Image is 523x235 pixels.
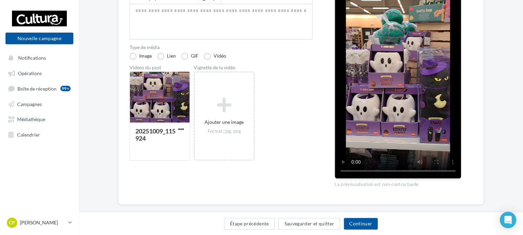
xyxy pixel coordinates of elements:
label: Lien [157,53,176,60]
a: Boîte de réception99+ [4,82,75,95]
a: Opérations [4,67,75,79]
button: Étape précédente [224,218,275,230]
span: Calendrier [17,131,40,137]
button: Nouvelle campagne [5,33,73,44]
p: [PERSON_NAME] [20,219,65,226]
button: Continuer [344,218,378,230]
button: Sauvegarder et quitter [278,218,340,230]
label: Image [130,53,152,60]
a: Calendrier [4,128,75,140]
a: Médiathèque [4,113,75,125]
span: Boîte de réception [17,85,57,91]
span: Médiathèque [17,116,45,122]
a: Campagnes [4,97,75,110]
button: Notifications [4,51,72,64]
span: Opérations [18,70,42,76]
label: GIF [181,53,198,60]
div: La prévisualisation est non-contractuelle [335,179,461,188]
label: Vidéo [204,53,226,60]
span: Campagnes [17,101,42,107]
div: Open Intercom Messenger [500,212,516,228]
a: CP [PERSON_NAME] [5,216,73,229]
div: Vignette de la vidéo [194,65,255,70]
span: CP [9,219,15,226]
div: 99+ [60,86,71,91]
div: Vidéos du post [130,65,190,70]
div: 20251009_115924 [135,127,175,142]
label: Type de média [130,45,313,50]
span: Notifications [18,55,46,61]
